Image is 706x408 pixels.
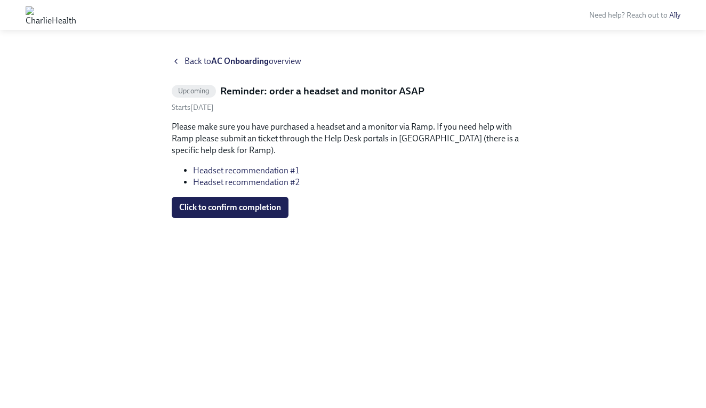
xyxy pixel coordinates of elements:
[26,6,76,23] img: CharlieHealth
[589,11,680,20] span: Need help? Reach out to
[172,197,288,218] button: Click to confirm completion
[193,165,299,175] a: Headset recommendation #1
[172,121,534,156] p: Please make sure you have purchased a headset and a monitor via Ramp. If you need help with Ramp ...
[669,11,680,20] a: Ally
[172,55,534,67] a: Back toAC Onboardingoverview
[193,177,300,187] a: Headset recommendation #2
[220,84,424,98] h5: Reminder: order a headset and monitor ASAP
[172,103,214,112] span: Monday, August 25th 2025, 10:00 am
[179,202,281,213] span: Click to confirm completion
[172,87,216,95] span: Upcoming
[184,55,301,67] span: Back to overview
[211,56,269,66] strong: AC Onboarding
